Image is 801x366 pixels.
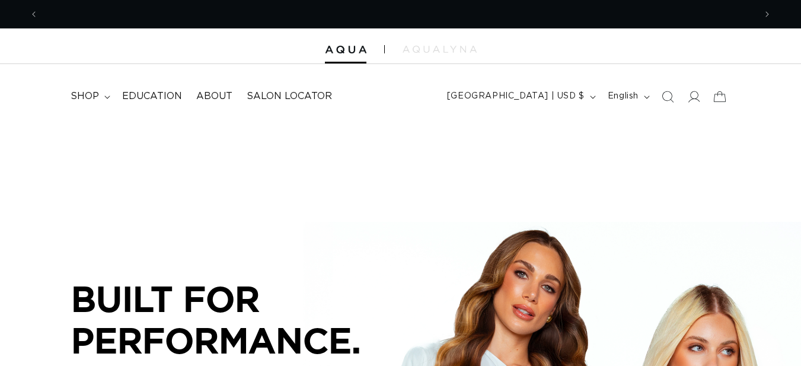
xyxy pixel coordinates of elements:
[189,83,240,110] a: About
[196,90,232,103] span: About
[754,3,780,26] button: Next announcement
[403,46,477,53] img: aqualyna.com
[63,83,115,110] summary: shop
[122,90,182,103] span: Education
[240,83,339,110] a: Salon Locator
[655,84,681,110] summary: Search
[71,90,99,103] span: shop
[601,85,655,108] button: English
[247,90,332,103] span: Salon Locator
[325,46,366,54] img: Aqua Hair Extensions
[115,83,189,110] a: Education
[440,85,601,108] button: [GEOGRAPHIC_DATA] | USD $
[608,90,639,103] span: English
[447,90,585,103] span: [GEOGRAPHIC_DATA] | USD $
[21,3,47,26] button: Previous announcement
